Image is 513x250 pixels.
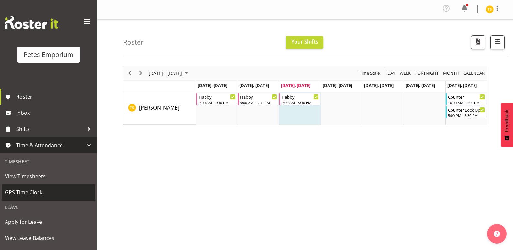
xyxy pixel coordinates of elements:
[446,106,486,118] div: Tamara Straker"s event - Counter Lock Up Begin From Sunday, September 14, 2025 at 5:00:00 PM GMT+...
[282,93,318,100] div: Habby
[446,93,486,105] div: Tamara Straker"s event - Counter Begin From Sunday, September 14, 2025 at 10:00:00 AM GMT+12:00 E...
[406,82,435,88] span: [DATE], [DATE]
[5,233,92,243] span: View Leave Balances
[448,106,485,113] div: Counter Lock Up
[240,82,269,88] span: [DATE], [DATE]
[196,92,487,125] table: Timeline Week of September 10, 2025
[24,50,73,60] div: Petes Emporium
[123,38,144,46] h4: Roster
[135,66,146,80] div: Next
[5,188,92,197] span: GPS Time Clock
[2,155,95,168] div: Timesheet
[387,69,396,77] span: Day
[386,69,396,77] button: Timeline Day
[16,108,94,118] span: Inbox
[399,69,411,77] span: Week
[238,93,279,105] div: Tamara Straker"s event - Habby Begin From Tuesday, September 9, 2025 at 9:00:00 AM GMT+12:00 Ends...
[199,93,236,100] div: Habby
[198,82,227,88] span: [DATE], [DATE]
[442,69,460,77] button: Timeline Month
[286,36,323,49] button: Your Shifts
[148,69,191,77] button: September 08 - 14, 2025
[148,69,183,77] span: [DATE] - [DATE]
[359,69,381,77] button: Time Scale
[5,16,58,29] img: Rosterit website logo
[364,82,394,88] span: [DATE], [DATE]
[399,69,412,77] button: Timeline Week
[490,35,505,49] button: Filter Shifts
[448,93,485,100] div: Counter
[448,113,485,118] div: 5:00 PM - 5:30 PM
[2,230,95,246] a: View Leave Balances
[5,217,92,227] span: Apply for Leave
[486,5,494,13] img: tamara-straker11292.jpg
[463,69,485,77] span: calendar
[124,66,135,80] div: Previous
[139,104,179,111] span: [PERSON_NAME]
[323,82,352,88] span: [DATE], [DATE]
[2,168,95,184] a: View Timesheets
[281,82,310,88] span: [DATE], [DATE]
[442,69,460,77] span: Month
[471,35,485,49] button: Download a PDF of the roster according to the set date range.
[16,140,84,150] span: Time & Attendance
[126,69,134,77] button: Previous
[5,171,92,181] span: View Timesheets
[123,66,487,125] div: Timeline Week of September 10, 2025
[196,93,237,105] div: Tamara Straker"s event - Habby Begin From Monday, September 8, 2025 at 9:00:00 AM GMT+12:00 Ends ...
[463,69,486,77] button: Month
[2,184,95,201] a: GPS Time Clock
[447,82,477,88] span: [DATE], [DATE]
[279,93,320,105] div: Tamara Straker"s event - Habby Begin From Wednesday, September 10, 2025 at 9:00:00 AM GMT+12:00 E...
[139,104,179,112] a: [PERSON_NAME]
[504,109,510,132] span: Feedback
[240,100,277,105] div: 9:00 AM - 5:30 PM
[282,100,318,105] div: 9:00 AM - 5:30 PM
[16,92,94,102] span: Roster
[2,201,95,214] div: Leave
[501,103,513,147] button: Feedback - Show survey
[291,38,318,45] span: Your Shifts
[359,69,380,77] span: Time Scale
[2,214,95,230] a: Apply for Leave
[199,100,236,105] div: 9:00 AM - 5:30 PM
[16,124,84,134] span: Shifts
[448,100,485,105] div: 10:00 AM - 5:00 PM
[414,69,440,77] button: Fortnight
[123,92,196,125] td: Tamara Straker resource
[137,69,145,77] button: Next
[494,231,500,237] img: help-xxl-2.png
[240,93,277,100] div: Habby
